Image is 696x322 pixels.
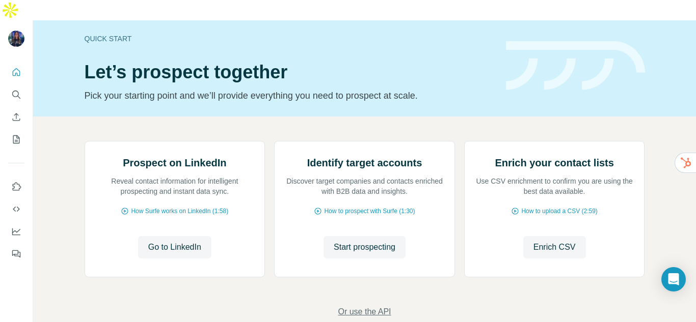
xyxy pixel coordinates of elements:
button: Or use the API [338,306,391,318]
span: Go to LinkedIn [148,241,201,253]
button: Enrich CSV [523,236,586,258]
button: Enrich CSV [8,108,24,126]
img: banner [506,41,645,91]
button: My lists [8,130,24,149]
p: Reveal contact information for intelligent prospecting and instant data sync. [95,176,255,196]
button: Use Surfe on LinkedIn [8,178,24,196]
span: How Surfe works on LinkedIn (1:58) [131,207,228,216]
img: Avatar [8,31,24,47]
p: Discover target companies and contacts enriched with B2B data and insights. [285,176,444,196]
p: Pick your starting point and we’ll provide everything you need to prospect at scale. [85,89,494,103]
h2: Prospect on LinkedIn [123,156,226,170]
button: Search [8,85,24,104]
div: Open Intercom Messenger [661,267,686,291]
h1: Let’s prospect together [85,62,494,82]
button: Use Surfe API [8,200,24,218]
h2: Identify target accounts [307,156,422,170]
span: Start prospecting [334,241,395,253]
h2: Enrich your contact lists [495,156,613,170]
button: Start prospecting [324,236,406,258]
button: Quick start [8,63,24,81]
span: Enrich CSV [533,241,576,253]
button: Feedback [8,245,24,263]
div: Quick start [85,34,494,44]
button: Dashboard [8,222,24,241]
span: How to prospect with Surfe (1:30) [324,207,415,216]
p: Use CSV enrichment to confirm you are using the best data available. [475,176,634,196]
span: How to upload a CSV (2:59) [521,207,597,216]
button: Go to LinkedIn [138,236,211,258]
